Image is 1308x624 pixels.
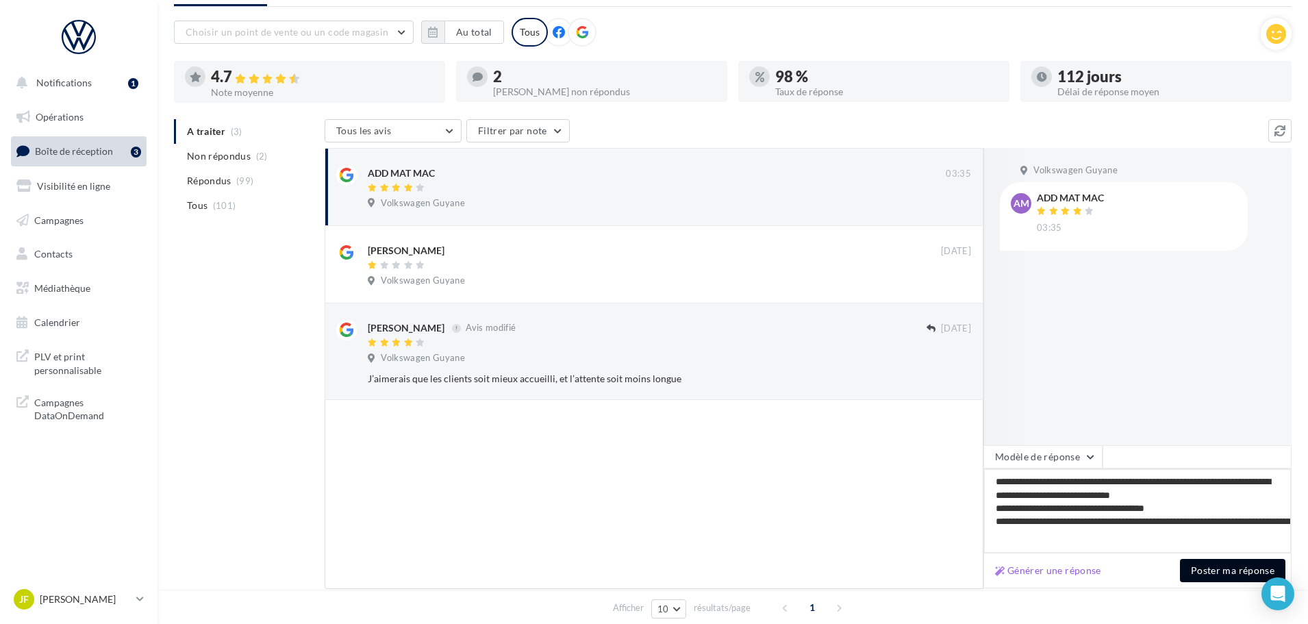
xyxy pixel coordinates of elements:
[34,316,80,328] span: Calendrier
[941,245,971,258] span: [DATE]
[8,136,149,166] a: Boîte de réception3
[381,197,465,210] span: Volkswagen Guyane
[368,244,444,258] div: [PERSON_NAME]
[368,372,882,386] div: J’aimerais que les clients soit mieux accueilli, et l’attente soit moins longue
[421,21,504,44] button: Au total
[19,592,29,606] span: JF
[466,323,516,334] span: Avis modifié
[381,352,465,364] span: Volkswagen Guyane
[11,586,147,612] a: JF [PERSON_NAME]
[236,175,253,186] span: (99)
[187,149,251,163] span: Non répondus
[941,323,971,335] span: [DATE]
[368,166,435,180] div: ADD MAT MAC
[8,308,149,337] a: Calendrier
[325,119,462,142] button: Tous les avis
[946,168,971,180] span: 03:35
[211,69,434,85] div: 4.7
[34,347,141,377] span: PLV et print personnalisable
[1037,193,1104,203] div: ADD MAT MAC
[694,601,751,614] span: résultats/page
[493,69,716,84] div: 2
[444,21,504,44] button: Au total
[37,180,110,192] span: Visibilité en ligne
[613,601,644,614] span: Afficher
[187,199,207,212] span: Tous
[8,206,149,235] a: Campagnes
[213,200,236,211] span: (101)
[34,248,73,260] span: Contacts
[34,214,84,225] span: Campagnes
[1180,559,1285,582] button: Poster ma réponse
[801,597,823,619] span: 1
[34,393,141,423] span: Campagnes DataOnDemand
[35,145,113,157] span: Boîte de réception
[466,119,570,142] button: Filtrer par note
[651,599,686,619] button: 10
[983,445,1103,469] button: Modèle de réponse
[8,342,149,382] a: PLV et print personnalisable
[368,321,444,335] div: [PERSON_NAME]
[36,77,92,88] span: Notifications
[512,18,548,47] div: Tous
[1261,577,1294,610] div: Open Intercom Messenger
[8,240,149,269] a: Contacts
[8,172,149,201] a: Visibilité en ligne
[40,592,131,606] p: [PERSON_NAME]
[336,125,392,136] span: Tous les avis
[187,174,231,188] span: Répondus
[1057,87,1281,97] div: Délai de réponse moyen
[8,388,149,428] a: Campagnes DataOnDemand
[381,275,465,287] span: Volkswagen Guyane
[8,68,144,97] button: Notifications 1
[775,87,998,97] div: Taux de réponse
[657,603,669,614] span: 10
[1057,69,1281,84] div: 112 jours
[131,147,141,158] div: 3
[256,151,268,162] span: (2)
[990,562,1107,579] button: Générer une réponse
[211,88,434,97] div: Note moyenne
[8,103,149,132] a: Opérations
[493,87,716,97] div: [PERSON_NAME] non répondus
[1037,222,1062,234] span: 03:35
[1033,164,1118,177] span: Volkswagen Guyane
[34,282,90,294] span: Médiathèque
[186,26,388,38] span: Choisir un point de vente ou un code magasin
[36,111,84,123] span: Opérations
[775,69,998,84] div: 98 %
[1014,197,1029,210] span: AM
[128,78,138,89] div: 1
[8,274,149,303] a: Médiathèque
[174,21,414,44] button: Choisir un point de vente ou un code magasin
